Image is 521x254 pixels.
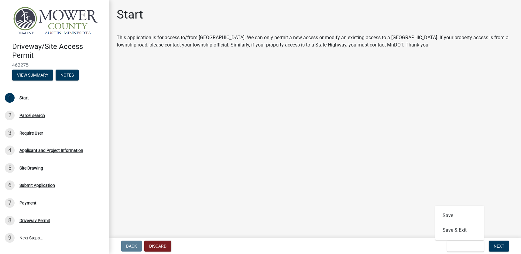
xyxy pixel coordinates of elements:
[117,34,514,49] div: This application is for access to/from [GEOGRAPHIC_DATA]. We can only permit a new access or modi...
[126,244,137,249] span: Back
[5,198,15,208] div: 7
[19,166,43,170] div: Site Drawing
[121,241,142,252] button: Back
[5,233,15,243] div: 9
[19,201,36,205] div: Payment
[489,241,509,252] button: Next
[5,128,15,138] div: 3
[117,7,143,22] h1: Start
[56,70,79,81] button: Notes
[5,216,15,225] div: 8
[19,131,43,135] div: Require User
[12,73,53,78] wm-modal-confirm: Summary
[12,70,53,81] button: View Summary
[447,241,484,252] button: Save & Exit
[12,42,105,60] h4: Driveway/Site Access Permit
[5,111,15,120] div: 2
[19,218,50,223] div: Driveway Permit
[435,223,484,238] button: Save & Exit
[494,244,504,249] span: Next
[5,146,15,155] div: 4
[5,93,15,103] div: 1
[5,180,15,190] div: 6
[435,206,484,240] div: Save & Exit
[12,62,97,68] span: 462275
[435,208,484,223] button: Save
[19,183,55,187] div: Submit Application
[19,96,29,100] div: Start
[19,148,83,153] div: Applicant and Project Information
[12,6,100,36] img: Mower County, Minnesota
[5,163,15,173] div: 5
[452,244,475,249] span: Save & Exit
[56,73,79,78] wm-modal-confirm: Notes
[144,241,171,252] button: Discard
[19,113,45,118] div: Parcel search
